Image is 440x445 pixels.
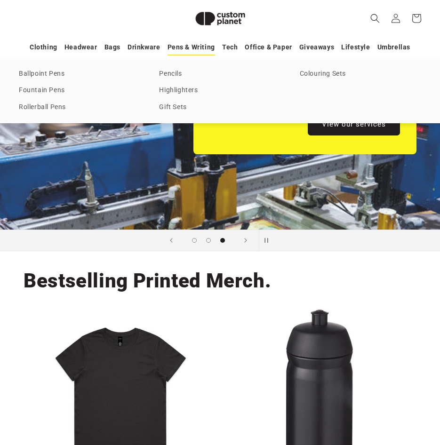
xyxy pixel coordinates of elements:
[365,8,385,29] summary: Search
[201,233,216,247] button: Load slide 2 of 3
[128,39,160,56] a: Drinkware
[259,230,280,251] button: Pause slideshow
[168,39,215,56] a: Pens & Writing
[283,343,440,445] iframe: Chat Widget
[235,230,256,251] button: Next slide
[104,39,120,56] a: Bags
[341,39,370,56] a: Lifestyle
[30,39,57,56] a: Clothing
[308,113,400,135] a: View our services
[159,84,280,97] a: Highlighters
[24,268,271,294] h2: Bestselling Printed Merch.
[299,39,334,56] a: Giveaways
[245,39,292,56] a: Office & Paper
[377,39,410,56] a: Umbrellas
[187,4,253,33] img: Custom Planet
[222,39,238,56] a: Tech
[19,101,140,114] a: Rollerball Pens
[187,233,201,247] button: Load slide 1 of 3
[300,68,421,80] a: Colouring Sets
[64,39,97,56] a: Headwear
[19,84,140,97] a: Fountain Pens
[159,68,280,80] a: Pencils
[19,68,140,80] a: Ballpoint Pens
[161,230,182,251] button: Previous slide
[159,101,280,114] a: Gift Sets
[216,233,230,247] button: Load slide 3 of 3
